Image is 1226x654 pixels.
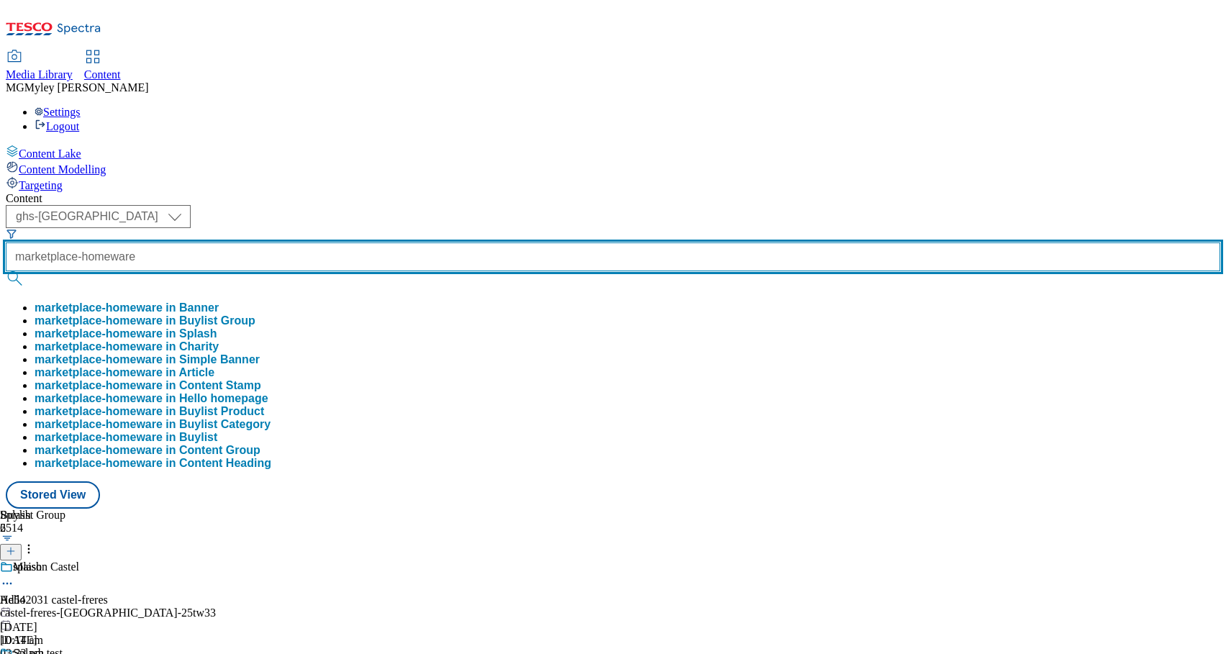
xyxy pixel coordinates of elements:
div: marketplace-homeware in [35,379,261,392]
a: Media Library [6,51,73,81]
button: marketplace-homeware in Buylist Category [35,418,271,431]
a: Content Modelling [6,160,1220,176]
span: Targeting [19,179,63,191]
a: Content [84,51,121,81]
svg: Search Filters [6,228,17,240]
button: marketplace-homeware in Content Group [35,444,260,457]
button: marketplace-homeware in Simple Banner [35,353,260,366]
button: marketplace-homeware in Banner [35,301,219,314]
button: marketplace-homeware in Article [35,366,214,379]
span: Content Lake [19,147,81,160]
button: marketplace-homeware in Buylist Group [35,314,255,327]
span: Myley [PERSON_NAME] [24,81,149,94]
span: Hello homepage [179,392,268,404]
div: marketplace-homeware in [35,392,268,405]
span: Content Modelling [19,163,106,176]
div: marketplace-homeware in [35,314,255,327]
a: Targeting [6,176,1220,192]
a: Logout [35,120,79,132]
div: Content [6,192,1220,205]
span: MG [6,81,24,94]
span: Media Library [6,68,73,81]
button: marketplace-homeware in Buylist [35,431,217,444]
a: Settings [35,106,81,118]
span: Content Stamp [179,379,261,391]
span: Buylist Group [179,314,255,327]
a: Content Lake [6,145,1220,160]
input: Search [6,242,1220,271]
button: marketplace-homeware in Content Stamp [35,379,261,392]
div: splash [13,560,42,573]
button: marketplace-homeware in Hello homepage [35,392,268,405]
button: marketplace-homeware in Splash [35,327,217,340]
span: Content Group [179,444,260,456]
span: Content [84,68,121,81]
div: marketplace-homeware in [35,444,260,457]
button: marketplace-homeware in Content Heading [35,457,271,470]
button: marketplace-homeware in Charity [35,340,219,353]
button: marketplace-homeware in Buylist Product [35,405,264,418]
button: Stored View [6,481,100,509]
